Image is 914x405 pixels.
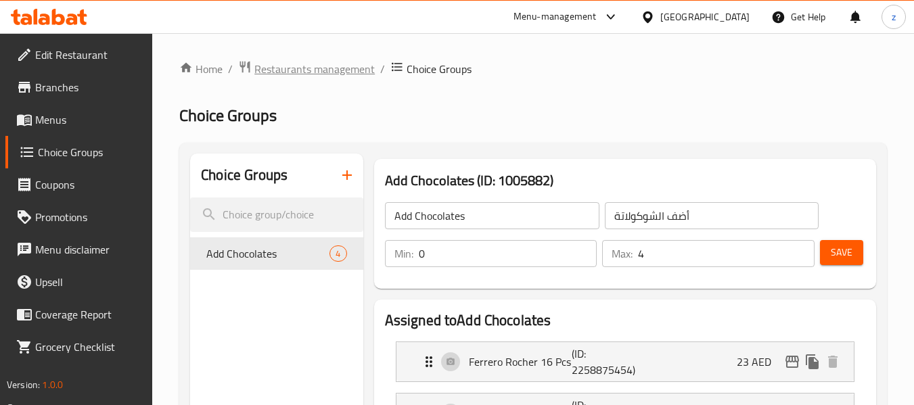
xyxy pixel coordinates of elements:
[831,244,852,261] span: Save
[238,60,375,78] a: Restaurants management
[820,240,863,265] button: Save
[254,61,375,77] span: Restaurants management
[5,168,153,201] a: Coupons
[612,245,633,262] p: Max:
[737,354,782,370] p: 23 AED
[35,47,142,63] span: Edit Restaurant
[35,176,142,193] span: Coupons
[823,352,843,372] button: delete
[5,71,153,103] a: Branches
[407,61,472,77] span: Choice Groups
[5,298,153,331] a: Coverage Report
[330,247,346,260] span: 4
[35,79,142,95] span: Branches
[35,306,142,323] span: Coverage Report
[5,201,153,233] a: Promotions
[5,103,153,136] a: Menus
[206,245,329,262] span: Add Chocolates
[179,61,223,77] a: Home
[190,197,363,232] input: search
[5,331,153,363] a: Grocery Checklist
[385,310,865,331] h2: Assigned to Add Chocolates
[5,39,153,71] a: Edit Restaurant
[385,336,865,387] li: Expand
[201,165,288,185] h2: Choice Groups
[5,266,153,298] a: Upsell
[513,9,597,25] div: Menu-management
[660,9,750,24] div: [GEOGRAPHIC_DATA]
[5,136,153,168] a: Choice Groups
[38,144,142,160] span: Choice Groups
[7,376,40,394] span: Version:
[42,376,63,394] span: 1.0.0
[380,61,385,77] li: /
[179,60,887,78] nav: breadcrumb
[228,61,233,77] li: /
[5,233,153,266] a: Menu disclaimer
[35,241,142,258] span: Menu disclaimer
[35,209,142,225] span: Promotions
[35,112,142,128] span: Menus
[179,100,277,130] span: Choice Groups
[35,274,142,290] span: Upsell
[892,9,896,24] span: z
[572,346,641,378] p: (ID: 2258875454)
[329,245,346,262] div: Choices
[469,354,572,370] p: Ferrero Rocher 16 Pcs
[802,352,823,372] button: duplicate
[396,342,854,381] div: Expand
[394,245,413,262] p: Min:
[190,237,363,270] div: Add Chocolates4
[35,339,142,355] span: Grocery Checklist
[782,352,802,372] button: edit
[385,170,865,191] h3: Add Chocolates (ID: 1005882)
